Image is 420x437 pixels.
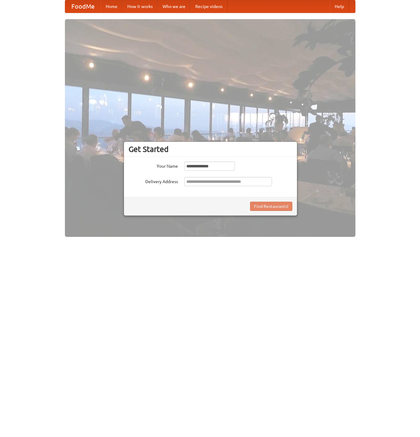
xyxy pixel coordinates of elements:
[330,0,349,13] a: Help
[101,0,122,13] a: Home
[129,162,178,169] label: Your Name
[190,0,227,13] a: Recipe videos
[65,0,101,13] a: FoodMe
[158,0,190,13] a: Who we are
[129,177,178,185] label: Delivery Address
[129,145,292,154] h3: Get Started
[250,202,292,211] button: Find Restaurants!
[122,0,158,13] a: How it works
